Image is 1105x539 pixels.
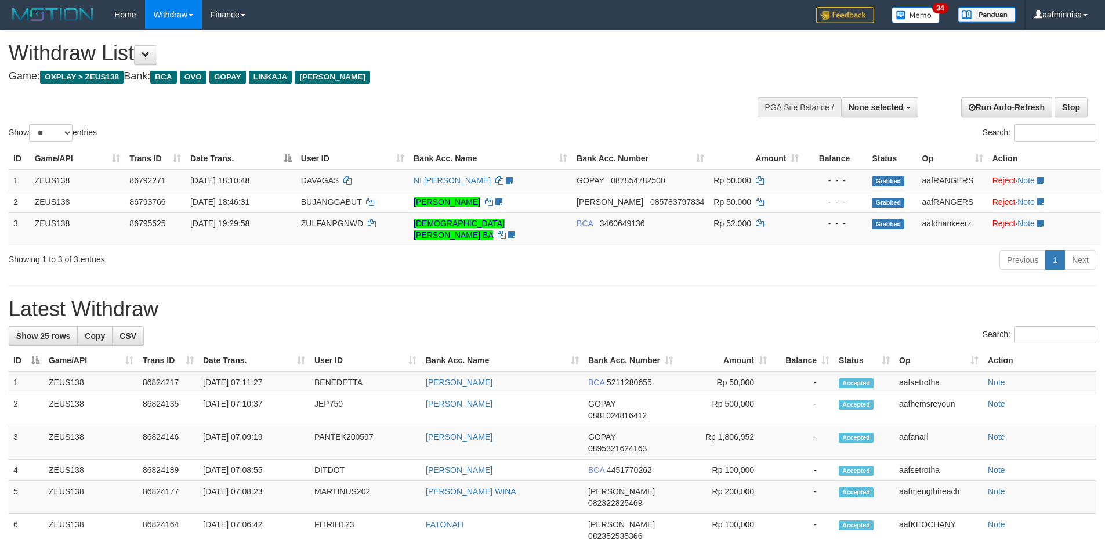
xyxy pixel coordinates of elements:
th: Bank Acc. Number: activate to sort column ascending [584,350,678,371]
th: User ID: activate to sort column ascending [310,350,421,371]
td: ZEUS138 [30,191,125,212]
a: Run Auto-Refresh [961,97,1052,117]
span: Accepted [839,433,874,443]
span: [PERSON_NAME] [577,197,643,207]
th: Status: activate to sort column ascending [834,350,894,371]
td: 1 [9,371,44,393]
td: MARTINUS202 [310,481,421,514]
span: BCA [577,219,593,228]
td: ZEUS138 [44,371,138,393]
td: aafRANGERS [918,169,988,191]
a: [PERSON_NAME] [426,399,492,408]
a: [DEMOGRAPHIC_DATA][PERSON_NAME] BA [414,219,505,240]
a: Note [1017,197,1035,207]
span: Grabbed [872,219,904,229]
div: Showing 1 to 3 of 3 entries [9,249,452,265]
a: [PERSON_NAME] [426,378,492,387]
td: [DATE] 07:09:19 [198,426,310,460]
span: BCA [588,378,604,387]
a: Note [988,432,1005,442]
span: Copy 0881024816412 to clipboard [588,411,647,420]
td: ZEUS138 [44,393,138,426]
span: [DATE] 18:10:48 [190,176,249,185]
td: · [988,212,1100,245]
a: Copy [77,326,113,346]
a: Note [988,378,1005,387]
td: ZEUS138 [44,481,138,514]
span: GOPAY [577,176,604,185]
td: Rp 50,000 [678,371,771,393]
th: ID [9,148,30,169]
th: User ID: activate to sort column ascending [296,148,409,169]
span: BCA [150,71,176,84]
td: 2 [9,393,44,426]
span: Rp 50.000 [713,176,751,185]
a: Stop [1055,97,1088,117]
td: Rp 100,000 [678,460,771,481]
td: - [771,460,834,481]
span: Copy 5211280655 to clipboard [607,378,652,387]
td: 3 [9,212,30,245]
a: Previous [999,250,1046,270]
th: Trans ID: activate to sort column ascending [138,350,198,371]
td: ZEUS138 [44,426,138,460]
td: 86824146 [138,426,198,460]
span: Accepted [839,400,874,410]
th: Balance: activate to sort column ascending [771,350,834,371]
span: 86792271 [129,176,165,185]
td: [DATE] 07:08:23 [198,481,310,514]
a: Note [1017,219,1035,228]
th: Amount: activate to sort column ascending [678,350,771,371]
label: Search: [983,326,1096,343]
span: Copy 087854782500 to clipboard [611,176,665,185]
span: LINKAJA [249,71,292,84]
a: FATONAH [426,520,463,529]
span: Grabbed [872,198,904,208]
img: panduan.png [958,7,1016,23]
a: [PERSON_NAME] [414,197,480,207]
span: [PERSON_NAME] [295,71,369,84]
td: aafdhankeerz [918,212,988,245]
span: [DATE] 18:46:31 [190,197,249,207]
td: aafmengthireach [894,481,983,514]
button: None selected [841,97,918,117]
span: 86795525 [129,219,165,228]
div: - - - [808,175,863,186]
span: GOPAY [588,399,615,408]
td: - [771,426,834,460]
span: Accepted [839,466,874,476]
span: Grabbed [872,176,904,186]
td: aafsetrotha [894,371,983,393]
td: Rp 1,806,952 [678,426,771,460]
td: aafanarl [894,426,983,460]
a: Note [988,520,1005,529]
div: PGA Site Balance / [758,97,841,117]
img: Button%20Memo.svg [892,7,940,23]
th: Bank Acc. Name: activate to sort column ascending [409,148,572,169]
td: [DATE] 07:11:27 [198,371,310,393]
input: Search: [1014,326,1096,343]
td: 3 [9,426,44,460]
td: [DATE] 07:10:37 [198,393,310,426]
a: [PERSON_NAME] [426,465,492,475]
label: Search: [983,124,1096,142]
td: aafhemsreyoun [894,393,983,426]
div: - - - [808,196,863,208]
td: Rp 200,000 [678,481,771,514]
td: aafsetrotha [894,460,983,481]
span: ZULFANPGNWD [301,219,363,228]
td: 5 [9,481,44,514]
span: BCA [588,465,604,475]
a: 1 [1045,250,1065,270]
img: MOTION_logo.png [9,6,97,23]
span: Copy 0895321624163 to clipboard [588,444,647,453]
a: Reject [992,176,1016,185]
td: · [988,191,1100,212]
span: OXPLAY > ZEUS138 [40,71,124,84]
h1: Withdraw List [9,42,725,65]
th: Op: activate to sort column ascending [918,148,988,169]
div: - - - [808,218,863,229]
th: Status [867,148,917,169]
select: Showentries [29,124,73,142]
th: Trans ID: activate to sort column ascending [125,148,186,169]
